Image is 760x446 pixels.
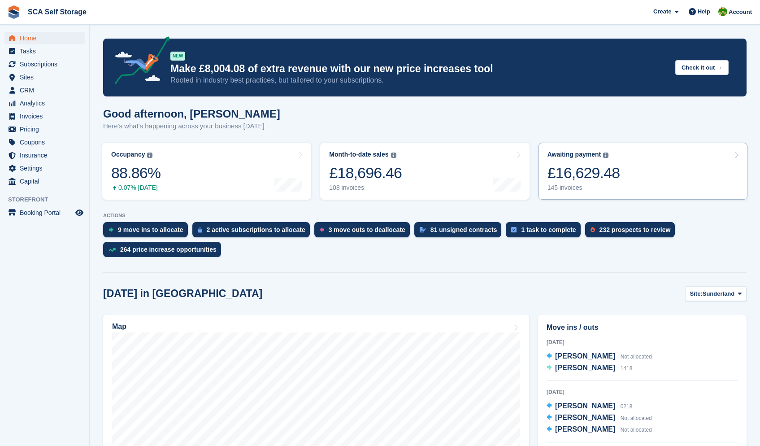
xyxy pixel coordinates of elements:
[103,222,192,242] a: 9 move ins to allocate
[547,338,738,346] div: [DATE]
[4,149,85,162] a: menu
[603,153,608,158] img: icon-info-grey-7440780725fd019a000dd9b08b2336e03edf1995a4989e88bcd33f0948082b44.svg
[555,414,615,421] span: [PERSON_NAME]
[112,323,126,331] h2: Map
[103,121,280,131] p: Here's what's happening across your business [DATE]
[4,123,85,136] a: menu
[547,401,632,412] a: [PERSON_NAME] 0218
[4,58,85,70] a: menu
[4,136,85,149] a: menu
[103,242,226,262] a: 264 price increase opportunities
[4,97,85,109] a: menu
[591,227,595,232] img: prospect-51fa495bee0391a8d652442698ab0144808aea92771e9ea1ae160a38d050c398.svg
[320,227,324,232] img: move_outs_to_deallocate_icon-f764333ba52eb49d3ac5e1228854f67142a1ed5810a6f6cc68b1a99e826820c5.svg
[506,222,585,242] a: 1 task to complete
[4,84,85,96] a: menu
[74,207,85,218] a: Preview store
[109,248,116,252] img: price_increase_opportunities-93ffe204e8149a01c8c9dc8f82e8f89637d9d84a8eef4429ea346261dce0b2c0.svg
[547,424,652,436] a: [PERSON_NAME] Not allocated
[329,164,402,182] div: £18,696.46
[111,151,145,158] div: Occupancy
[103,288,262,300] h2: [DATE] in [GEOGRAPHIC_DATA]
[20,97,74,109] span: Analytics
[109,227,113,232] img: move_ins_to_allocate_icon-fdf77a2bb77ea45bf5b3d319d69a93e2d87916cf1d5bf7949dd705db3b84f3ca.svg
[547,164,620,182] div: £16,629.48
[170,62,668,75] p: Make £8,004.08 of extra revenue with our new price increases tool
[621,354,652,360] span: Not allocated
[420,227,426,232] img: contract_signature_icon-13c848040528278c33f63329250d36e43548de30e8caae1d1a13099fd9432cc5.svg
[391,153,396,158] img: icon-info-grey-7440780725fd019a000dd9b08b2336e03edf1995a4989e88bcd33f0948082b44.svg
[547,351,652,363] a: [PERSON_NAME] Not allocated
[621,403,633,410] span: 0218
[4,175,85,188] a: menu
[20,71,74,83] span: Sites
[4,110,85,122] a: menu
[718,7,727,16] img: Sam Chapman
[621,365,633,372] span: 1418
[585,222,680,242] a: 232 prospects to review
[547,322,738,333] h2: Move ins / outs
[7,5,21,19] img: stora-icon-8386f47178a22dfd0bd8f6a31ec36ba5ce8667c1dd55bd0f319d3a0aa187defe.svg
[414,222,506,242] a: 81 unsigned contracts
[329,184,402,192] div: 108 invoices
[8,195,89,204] span: Storefront
[703,289,735,298] span: Sunderland
[320,143,529,200] a: Month-to-date sales £18,696.46 108 invoices
[120,246,217,253] div: 264 price increase opportunities
[555,364,615,372] span: [PERSON_NAME]
[547,412,652,424] a: [PERSON_NAME] Not allocated
[107,36,170,87] img: price-adjustments-announcement-icon-8257ccfd72463d97f412b2fc003d46551f7dbcb40ab6d574587a9cd5c0d94...
[698,7,710,16] span: Help
[24,4,90,19] a: SCA Self Storage
[621,415,652,421] span: Not allocated
[511,227,517,232] img: task-75834270c22a3079a89374b754ae025e5fb1db73e45f91037f5363f120a921f8.svg
[329,151,388,158] div: Month-to-date sales
[170,75,668,85] p: Rooted in industry best practices, but tailored to your subscriptions.
[675,60,729,75] button: Check it out →
[20,45,74,57] span: Tasks
[729,8,752,17] span: Account
[4,32,85,44] a: menu
[314,222,414,242] a: 3 move outs to deallocate
[20,136,74,149] span: Coupons
[430,226,497,233] div: 81 unsigned contracts
[103,108,280,120] h1: Good afternoon, [PERSON_NAME]
[547,388,738,396] div: [DATE]
[198,227,202,233] img: active_subscription_to_allocate_icon-d502201f5373d7db506a760aba3b589e785aa758c864c3986d89f69b8ff3...
[690,289,703,298] span: Site:
[207,226,305,233] div: 2 active subscriptions to allocate
[20,175,74,188] span: Capital
[329,226,405,233] div: 3 move outs to deallocate
[103,213,747,219] p: ACTIONS
[4,162,85,175] a: menu
[20,162,74,175] span: Settings
[4,71,85,83] a: menu
[118,226,183,233] div: 9 move ins to allocate
[170,52,185,61] div: NEW
[4,45,85,57] a: menu
[20,123,74,136] span: Pricing
[147,153,152,158] img: icon-info-grey-7440780725fd019a000dd9b08b2336e03edf1995a4989e88bcd33f0948082b44.svg
[20,84,74,96] span: CRM
[111,164,161,182] div: 88.86%
[20,110,74,122] span: Invoices
[547,151,601,158] div: Awaiting payment
[547,363,632,374] a: [PERSON_NAME] 1418
[555,352,615,360] span: [PERSON_NAME]
[4,206,85,219] a: menu
[521,226,576,233] div: 1 task to complete
[621,427,652,433] span: Not allocated
[20,32,74,44] span: Home
[547,184,620,192] div: 145 invoices
[555,425,615,433] span: [PERSON_NAME]
[555,402,615,410] span: [PERSON_NAME]
[20,149,74,162] span: Insurance
[20,58,74,70] span: Subscriptions
[539,143,747,200] a: Awaiting payment £16,629.48 145 invoices
[192,222,314,242] a: 2 active subscriptions to allocate
[102,143,311,200] a: Occupancy 88.86% 0.07% [DATE]
[685,286,747,301] button: Site: Sunderland
[20,206,74,219] span: Booking Portal
[111,184,161,192] div: 0.07% [DATE]
[599,226,671,233] div: 232 prospects to review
